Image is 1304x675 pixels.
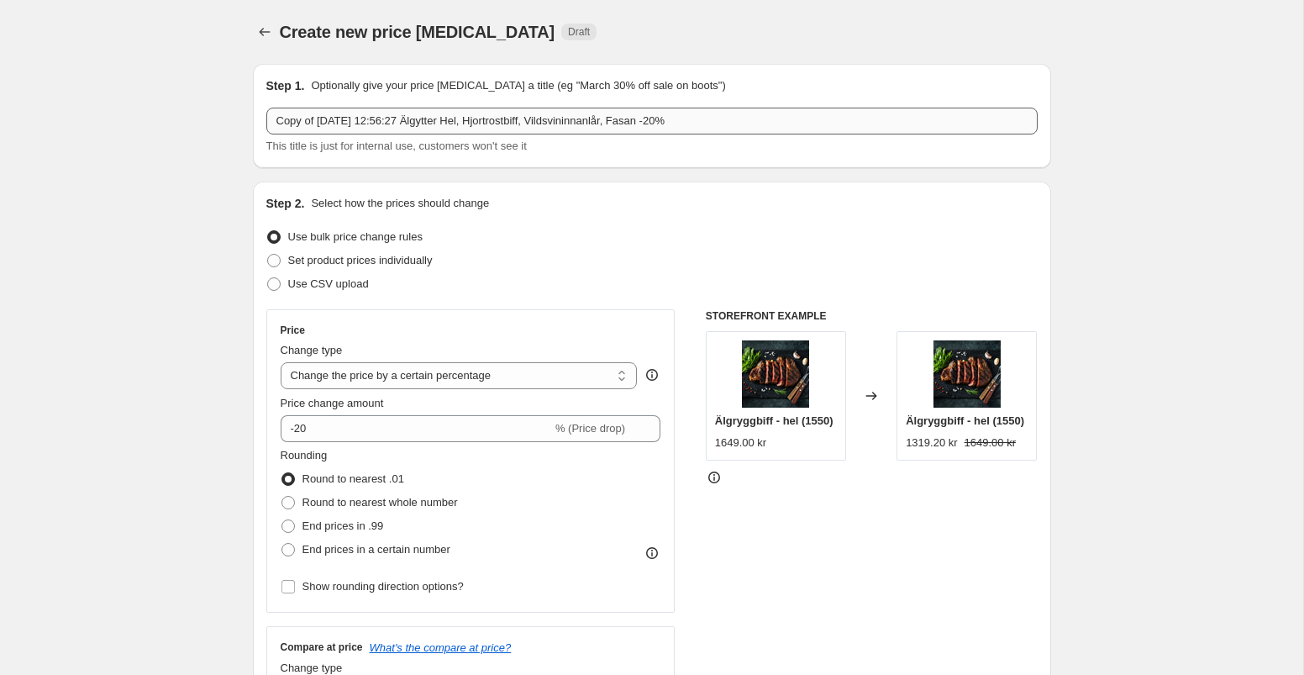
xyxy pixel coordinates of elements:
span: Use bulk price change rules [288,230,423,243]
img: Algryggbiffhel_80x.jpg [742,340,809,408]
h2: Step 2. [266,195,305,212]
h3: Price [281,324,305,337]
p: Select how the prices should change [311,195,489,212]
div: 1319.20 kr [906,435,957,451]
span: This title is just for internal use, customers won't see it [266,140,527,152]
div: help [644,367,660,383]
h6: STOREFRONT EXAMPLE [706,309,1038,323]
button: What's the compare at price? [370,641,512,654]
input: 30% off holiday sale [266,108,1038,134]
span: Price change amount [281,397,384,409]
strike: 1649.00 kr [965,435,1016,451]
span: End prices in a certain number [302,543,450,556]
span: Change type [281,344,343,356]
span: Round to nearest whole number [302,496,458,509]
span: Use CSV upload [288,277,369,290]
span: Set product prices individually [288,254,433,266]
h2: Step 1. [266,77,305,94]
div: 1649.00 kr [715,435,766,451]
input: -15 [281,415,552,442]
span: Rounding [281,449,328,461]
span: % (Price drop) [555,422,625,435]
span: Round to nearest .01 [302,472,404,485]
span: End prices in .99 [302,519,384,532]
span: Älgryggbiff - hel (1550) [906,414,1024,427]
img: Algryggbiffhel_80x.jpg [933,340,1001,408]
span: Draft [568,25,590,39]
h3: Compare at price [281,641,363,654]
span: Create new price [MEDICAL_DATA] [280,23,555,41]
span: Älgryggbiff - hel (1550) [715,414,833,427]
span: Show rounding direction options? [302,580,464,593]
button: Price change jobs [253,20,276,44]
p: Optionally give your price [MEDICAL_DATA] a title (eg "March 30% off sale on boots") [311,77,725,94]
span: Change type [281,662,343,674]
